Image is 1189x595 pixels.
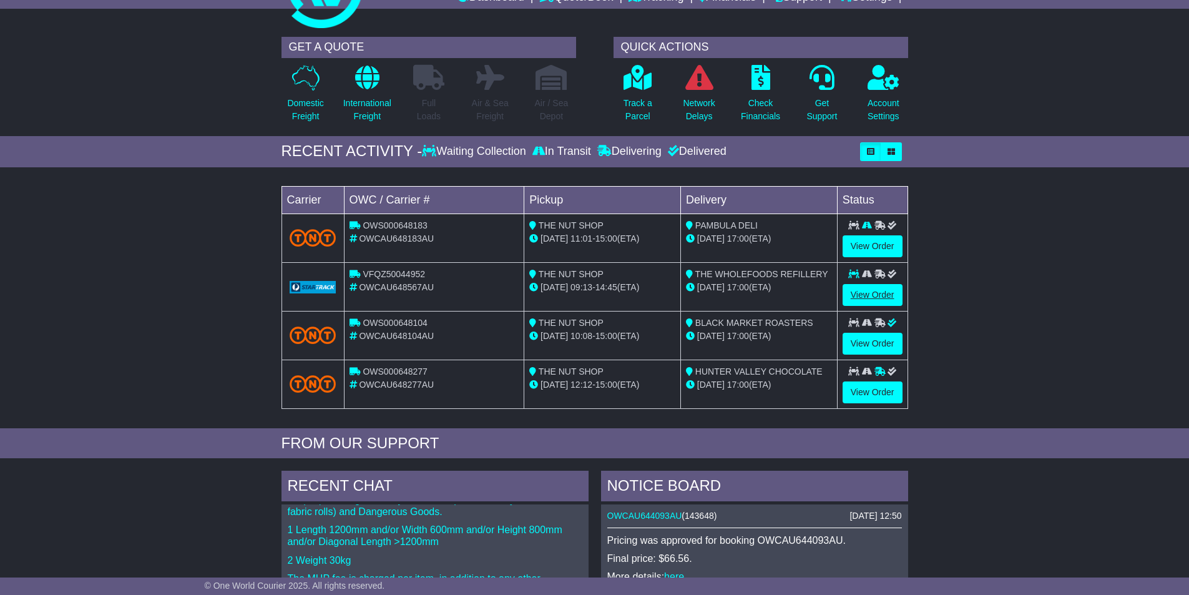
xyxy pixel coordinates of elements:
[363,220,428,230] span: OWS000648183
[697,380,725,390] span: [DATE]
[594,145,665,159] div: Delivering
[601,471,908,504] div: NOTICE BOARD
[595,380,617,390] span: 15:00
[343,64,392,130] a: InternationalFreight
[686,378,832,391] div: (ETA)
[541,331,568,341] span: [DATE]
[541,234,568,243] span: [DATE]
[806,64,838,130] a: GetSupport
[614,37,908,58] div: QUICK ACTIONS
[529,232,675,245] div: - (ETA)
[806,97,837,123] p: Get Support
[607,511,682,521] a: OWCAU644093AU
[529,378,675,391] div: - (ETA)
[570,282,592,292] span: 09:13
[697,282,725,292] span: [DATE]
[843,284,903,306] a: View Order
[524,186,681,214] td: Pickup
[727,282,749,292] span: 17:00
[286,64,324,130] a: DomesticFreight
[595,234,617,243] span: 15:00
[682,64,715,130] a: NetworkDelays
[529,145,594,159] div: In Transit
[539,366,604,376] span: THE NUT SHOP
[290,375,336,392] img: TNT_Domestic.png
[570,234,592,243] span: 11:01
[607,511,902,521] div: ( )
[697,331,725,341] span: [DATE]
[695,220,758,230] span: PAMBULA DELI
[413,97,444,123] p: Full Loads
[664,571,684,582] a: here
[727,234,749,243] span: 17:00
[363,269,425,279] span: VFQZ50044952
[529,330,675,343] div: - (ETA)
[359,331,434,341] span: OWCAU648104AU
[624,97,652,123] p: Track a Parcel
[686,281,832,294] div: (ETA)
[359,380,434,390] span: OWCAU648277AU
[288,554,582,566] p: 2 Weight 30kg
[541,380,568,390] span: [DATE]
[867,64,900,130] a: AccountSettings
[570,331,592,341] span: 10:08
[290,327,336,343] img: TNT_Domestic.png
[281,142,423,160] div: RECENT ACTIVITY -
[539,318,604,328] span: THE NUT SHOP
[281,471,589,504] div: RECENT CHAT
[281,37,576,58] div: GET A QUOTE
[288,524,582,548] p: 1 Length 1200mm and/or Width 600mm and/or Height 800mm and/or Diagonal Length >1200mm
[281,435,908,453] div: FROM OUR SUPPORT
[595,282,617,292] span: 14:45
[595,331,617,341] span: 15:00
[843,333,903,355] a: View Order
[837,186,908,214] td: Status
[683,97,715,123] p: Network Delays
[727,331,749,341] span: 17:00
[607,534,902,546] p: Pricing was approved for booking OWCAU644093AU.
[290,281,336,293] img: GetCarrierServiceLogo
[290,229,336,246] img: TNT_Domestic.png
[535,97,569,123] p: Air / Sea Depot
[695,366,823,376] span: HUNTER VALLEY CHOCOLATE
[680,186,837,214] td: Delivery
[359,234,434,243] span: OWCAU648183AU
[695,318,813,328] span: BLACK MARKET ROASTERS
[607,571,902,583] p: More details: .
[343,97,391,123] p: International Freight
[422,145,529,159] div: Waiting Collection
[363,318,428,328] span: OWS000648104
[697,234,725,243] span: [DATE]
[359,282,434,292] span: OWCAU648567AU
[623,64,653,130] a: Track aParcel
[665,145,727,159] div: Delivered
[344,186,524,214] td: OWC / Carrier #
[686,330,832,343] div: (ETA)
[727,380,749,390] span: 17:00
[529,281,675,294] div: - (ETA)
[281,186,344,214] td: Carrier
[541,282,568,292] span: [DATE]
[686,232,832,245] div: (ETA)
[472,97,509,123] p: Air & Sea Freight
[843,381,903,403] a: View Order
[570,380,592,390] span: 12:12
[741,97,780,123] p: Check Financials
[539,269,604,279] span: THE NUT SHOP
[539,220,604,230] span: THE NUT SHOP
[685,511,714,521] span: 143648
[607,553,902,564] p: Final price: $66.56.
[740,64,781,130] a: CheckFinancials
[205,581,385,591] span: © One World Courier 2025. All rights reserved.
[849,511,901,521] div: [DATE] 12:50
[287,97,323,123] p: Domestic Freight
[363,366,428,376] span: OWS000648277
[843,235,903,257] a: View Order
[868,97,899,123] p: Account Settings
[695,269,828,279] span: THE WHOLEFOODS REFILLERY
